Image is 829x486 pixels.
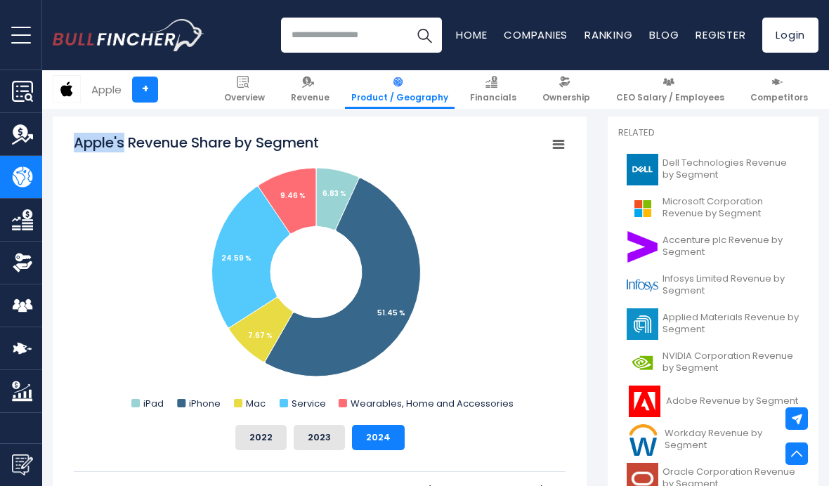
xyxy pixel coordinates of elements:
[666,395,798,407] span: Adobe Revenue by Segment
[292,397,326,410] text: Service
[750,92,808,103] span: Competitors
[744,70,814,109] a: Competitors
[504,27,568,42] a: Companies
[189,397,221,410] text: iPhone
[322,188,346,199] tspan: 6.83 %
[53,19,204,51] img: Bullfincher logo
[345,70,455,109] a: Product / Geography
[407,18,442,53] button: Search
[91,81,122,98] div: Apple
[285,70,336,109] a: Revenue
[280,190,306,201] tspan: 9.46 %
[662,196,799,220] span: Microsoft Corporation Revenue by Segment
[294,425,345,450] button: 2023
[662,273,799,297] span: Infosys Limited Revenue by Segment
[627,386,662,417] img: ADBE logo
[536,70,596,109] a: Ownership
[665,428,799,452] span: Workday Revenue by Segment
[627,270,658,301] img: INFY logo
[74,133,319,152] tspan: Apple's Revenue Share by Segment
[585,27,632,42] a: Ranking
[618,343,808,382] a: NVIDIA Corporation Revenue by Segment
[616,92,724,103] span: CEO Salary / Employees
[627,154,658,185] img: DELL logo
[291,92,329,103] span: Revenue
[610,70,731,109] a: CEO Salary / Employees
[618,266,808,305] a: Infosys Limited Revenue by Segment
[235,425,287,450] button: 2022
[662,350,799,374] span: NVIDIA Corporation Revenue by Segment
[618,305,808,343] a: Applied Materials Revenue by Segment
[464,70,523,109] a: Financials
[351,397,514,410] text: Wearables, Home and Accessories
[74,133,566,414] svg: Apple's Revenue Share by Segment
[248,330,273,341] tspan: 7.67 %
[618,150,808,189] a: Dell Technologies Revenue by Segment
[246,397,266,410] text: Mac
[224,92,265,103] span: Overview
[662,312,799,336] span: Applied Materials Revenue by Segment
[352,425,405,450] button: 2024
[53,19,204,51] a: Go to homepage
[470,92,516,103] span: Financials
[132,77,158,103] a: +
[627,424,660,456] img: WDAY logo
[618,127,808,139] p: Related
[762,18,818,53] a: Login
[627,192,658,224] img: MSFT logo
[662,157,799,181] span: Dell Technologies Revenue by Segment
[618,421,808,459] a: Workday Revenue by Segment
[218,70,271,109] a: Overview
[53,76,80,103] img: AAPL logo
[12,252,33,273] img: Ownership
[627,347,658,379] img: NVDA logo
[143,397,164,410] text: iPad
[618,189,808,228] a: Microsoft Corporation Revenue by Segment
[351,92,448,103] span: Product / Geography
[221,253,252,263] tspan: 24.59 %
[618,228,808,266] a: Accenture plc Revenue by Segment
[627,308,658,340] img: AMAT logo
[618,382,808,421] a: Adobe Revenue by Segment
[542,92,590,103] span: Ownership
[377,308,405,318] tspan: 51.45 %
[662,235,799,258] span: Accenture plc Revenue by Segment
[627,231,658,263] img: ACN logo
[456,27,487,42] a: Home
[696,27,745,42] a: Register
[649,27,679,42] a: Blog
